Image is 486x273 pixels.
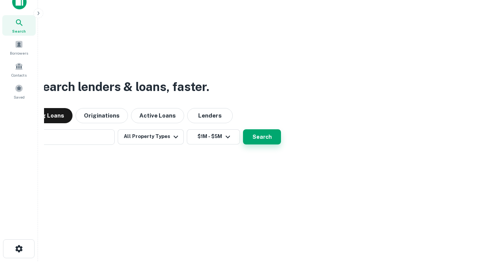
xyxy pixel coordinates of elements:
[2,81,36,102] a: Saved
[14,94,25,100] span: Saved
[187,129,240,144] button: $1M - $5M
[2,37,36,58] a: Borrowers
[10,50,28,56] span: Borrowers
[448,212,486,249] iframe: Chat Widget
[118,129,184,144] button: All Property Types
[2,59,36,80] a: Contacts
[76,108,128,123] button: Originations
[2,15,36,36] a: Search
[35,78,209,96] h3: Search lenders & loans, faster.
[11,72,27,78] span: Contacts
[243,129,281,144] button: Search
[131,108,184,123] button: Active Loans
[12,28,26,34] span: Search
[187,108,233,123] button: Lenders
